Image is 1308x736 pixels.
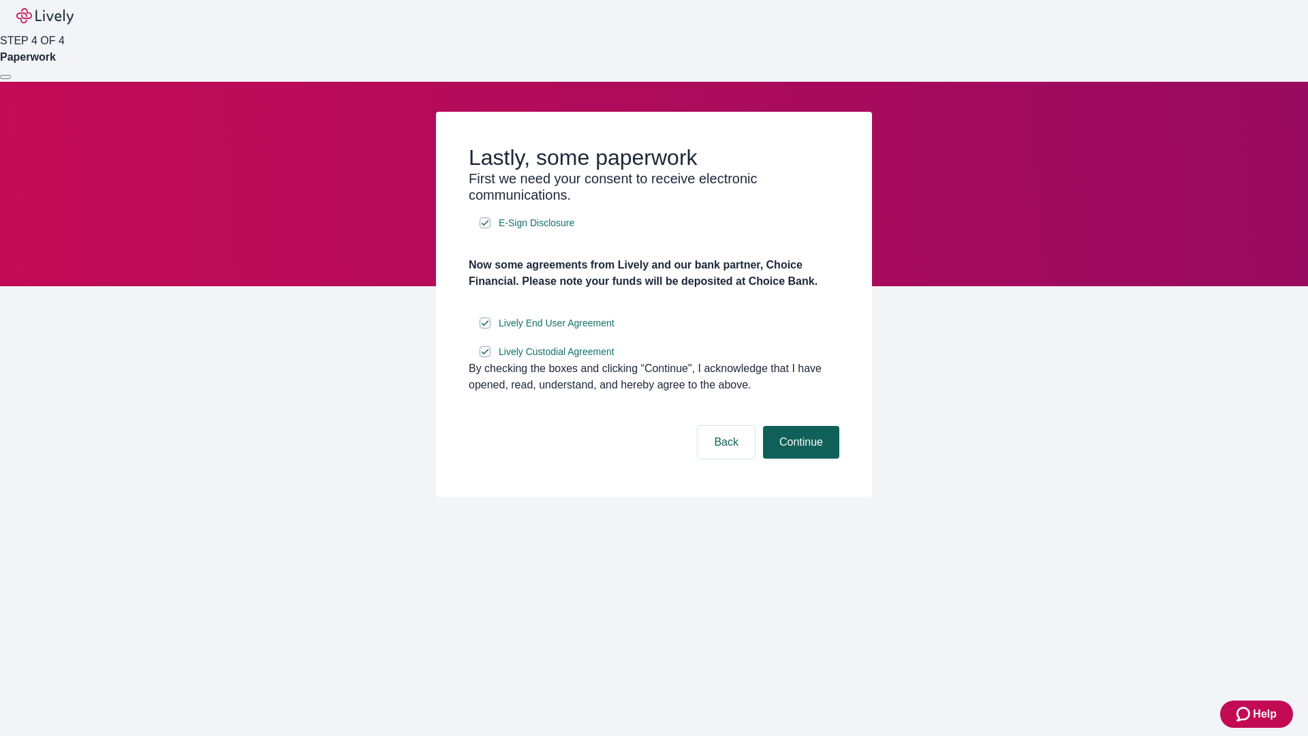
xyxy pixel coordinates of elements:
h3: First we need your consent to receive electronic communications. [469,170,839,203]
button: Continue [763,426,839,459]
span: Lively Custodial Agreement [499,345,614,359]
span: E-Sign Disclosure [499,216,574,230]
a: e-sign disclosure document [496,343,617,361]
button: Back [698,426,755,459]
div: By checking the boxes and clicking “Continue", I acknowledge that I have opened, read, understand... [469,361,839,393]
h4: Now some agreements from Lively and our bank partner, Choice Financial. Please note your funds wi... [469,257,839,290]
a: e-sign disclosure document [496,215,577,232]
img: Lively [16,8,74,25]
span: Help [1253,706,1277,722]
svg: Zendesk support icon [1236,706,1253,722]
h2: Lastly, some paperwork [469,144,839,170]
span: Lively End User Agreement [499,316,614,331]
a: e-sign disclosure document [496,315,617,332]
button: Zendesk support iconHelp [1220,701,1293,728]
